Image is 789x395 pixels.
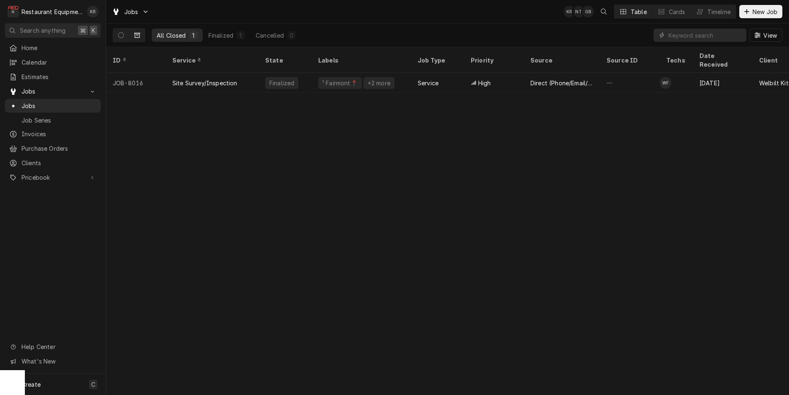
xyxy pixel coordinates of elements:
[367,79,391,87] div: +2 more
[666,56,686,65] div: Techs
[265,56,305,65] div: State
[573,6,585,17] div: Nick Tussey's Avatar
[418,79,438,87] div: Service
[22,342,96,351] span: Help Center
[597,5,610,18] button: Open search
[5,113,101,127] a: Job Series
[5,41,101,55] a: Home
[5,99,101,113] a: Jobs
[20,26,65,35] span: Search anything
[191,31,196,40] div: 1
[22,87,84,96] span: Jobs
[5,171,101,184] a: Go to Pricebook
[600,73,660,93] div: —
[739,5,782,18] button: New Job
[5,70,101,84] a: Estimates
[22,381,41,388] span: Create
[762,31,779,40] span: View
[87,6,99,17] div: Kelli Robinette's Avatar
[751,7,779,16] span: New Job
[582,6,594,17] div: GB
[5,142,101,155] a: Purchase Orders
[22,116,97,125] span: Job Series
[172,56,250,65] div: Service
[582,6,594,17] div: Gary Beaver's Avatar
[5,340,101,354] a: Go to Help Center
[564,6,575,17] div: Kelli Robinette's Avatar
[256,31,284,40] div: Cancelled
[5,127,101,141] a: Invoices
[92,26,95,35] span: K
[238,31,243,40] div: 1
[22,7,82,16] div: Restaurant Equipment Diagnostics
[699,51,744,69] div: Date Received
[668,29,746,42] input: Keyword search
[660,77,671,89] div: WF
[707,7,731,16] div: Timeline
[172,79,237,87] div: Site Survey/Inspection
[80,26,86,35] span: ⌘
[418,56,457,65] div: Job Type
[87,6,99,17] div: KR
[631,7,647,16] div: Table
[124,7,138,16] span: Jobs
[22,173,84,182] span: Pricebook
[91,380,95,389] span: C
[530,56,592,65] div: Source
[322,79,358,87] div: ¹ Fairmont📍
[157,31,186,40] div: All Closed
[750,29,782,42] button: View
[478,79,491,87] span: High
[109,5,152,19] a: Go to Jobs
[106,73,166,93] div: JOB-8016
[7,6,19,17] div: Restaurant Equipment Diagnostics's Avatar
[318,56,404,65] div: Labels
[22,43,97,52] span: Home
[22,101,97,110] span: Jobs
[573,6,585,17] div: NT
[22,58,97,67] span: Calendar
[471,56,516,65] div: Priority
[5,156,101,170] a: Clients
[5,23,101,38] button: Search anything⌘K
[289,31,294,40] div: 0
[22,72,97,81] span: Estimates
[5,84,101,98] a: Go to Jobs
[208,31,233,40] div: Finalized
[22,130,97,138] span: Invoices
[7,6,19,17] div: R
[564,6,575,17] div: KR
[269,79,295,87] div: Finalized
[530,79,593,87] div: Direct (Phone/Email/etc.)
[22,357,96,366] span: What's New
[5,55,101,69] a: Calendar
[113,56,157,65] div: ID
[660,77,671,89] div: Wesley Fisher's Avatar
[5,354,101,368] a: Go to What's New
[669,7,685,16] div: Cards
[22,144,97,153] span: Purchase Orders
[22,159,97,167] span: Clients
[693,73,753,93] div: [DATE]
[607,56,651,65] div: Source ID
